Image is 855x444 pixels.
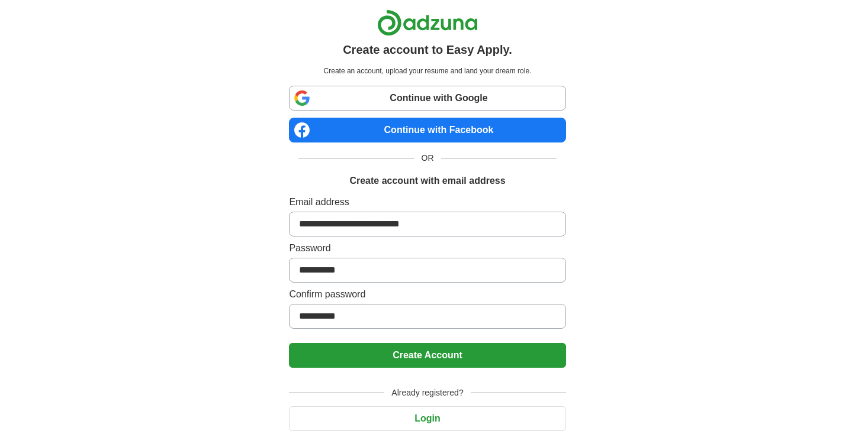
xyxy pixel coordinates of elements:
button: Create Account [289,343,565,368]
a: Continue with Google [289,86,565,111]
p: Create an account, upload your resume and land your dream role. [291,66,563,76]
h1: Create account with email address [349,174,505,188]
span: OR [414,152,441,164]
span: Already registered? [384,387,470,399]
label: Password [289,241,565,255]
label: Confirm password [289,287,565,302]
a: Login [289,413,565,423]
button: Login [289,406,565,431]
a: Continue with Facebook [289,118,565,142]
h1: Create account to Easy Apply. [343,41,512,59]
img: Adzuna logo [377,9,478,36]
label: Email address [289,195,565,209]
